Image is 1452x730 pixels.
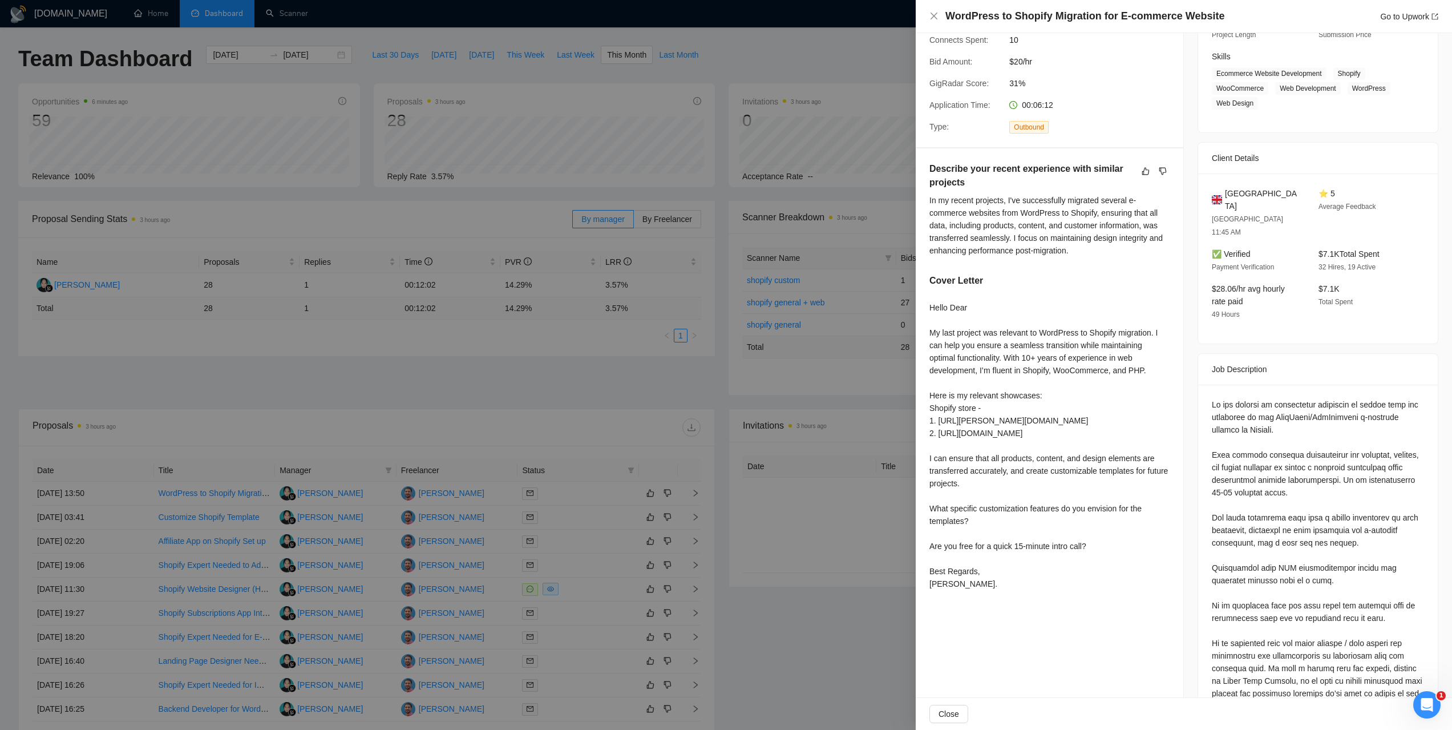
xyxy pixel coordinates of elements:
span: $20/hr [1009,55,1180,68]
span: WordPress [1348,82,1390,95]
span: Application Time: [929,100,990,110]
span: close [929,11,939,21]
span: $28.06/hr avg hourly rate paid [1212,284,1285,306]
span: [GEOGRAPHIC_DATA] [1225,187,1300,212]
span: 00:06:12 [1022,100,1053,110]
span: ⭐ 5 [1318,189,1335,198]
a: Go to Upworkexport [1380,12,1438,21]
div: In my recent projects, I've successfully migrated several e-commerce websites from WordPress to S... [929,194,1170,257]
span: Skills [1212,52,1231,61]
iframe: Intercom live chat [1413,691,1441,719]
span: GigRadar Score: [929,79,989,88]
span: Total Spent [1318,298,1353,306]
h5: Describe your recent experience with similar projects [929,162,1134,189]
span: Outbound [1009,121,1049,134]
span: dislike [1159,167,1167,176]
div: Hello Dear My last project was relevant to WordPress to Shopify migration. I can help you ensure ... [929,301,1170,590]
span: 32 Hires, 19 Active [1318,263,1376,271]
span: $7.1K [1318,284,1340,293]
div: Client Details [1212,143,1424,174]
img: 🇬🇧 [1212,193,1222,206]
span: Shopify [1333,67,1365,80]
span: Close [939,708,959,720]
span: export [1431,13,1438,20]
span: like [1142,167,1150,176]
span: $7.1K Total Spent [1318,249,1380,259]
span: 49 Hours [1212,310,1240,318]
h4: WordPress to Shopify Migration for E-commerce Website [945,9,1224,23]
span: Type: [929,122,949,131]
span: clock-circle [1009,101,1017,109]
span: ✅ Verified [1212,249,1251,259]
h5: Cover Letter [929,274,983,288]
span: Submission Price [1318,31,1372,39]
span: WooCommerce [1212,82,1268,95]
span: 10 [1009,34,1180,46]
span: Average Feedback [1318,203,1376,211]
button: dislike [1156,164,1170,178]
button: Close [929,11,939,21]
span: Ecommerce Website Development [1212,67,1326,80]
div: Job Description [1212,354,1424,385]
span: 1 [1437,691,1446,700]
span: Payment Verification [1212,263,1274,271]
button: like [1139,164,1152,178]
span: 31% [1009,77,1180,90]
button: Close [929,705,968,723]
span: Web Design [1212,97,1258,110]
span: Web Development [1275,82,1341,95]
span: Connects Spent: [929,35,989,45]
span: [GEOGRAPHIC_DATA] 11:45 AM [1212,215,1283,236]
span: Bid Amount: [929,57,973,66]
span: Project Length [1212,31,1256,39]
